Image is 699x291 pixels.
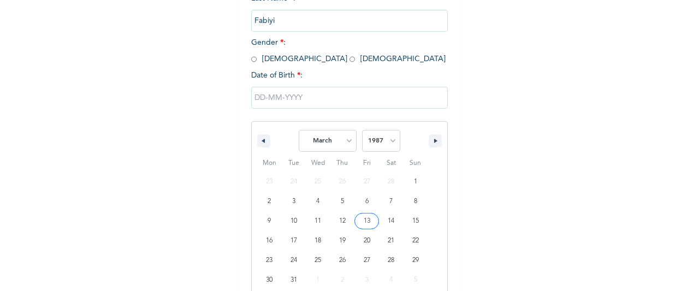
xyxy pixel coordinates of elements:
span: 12 [339,211,346,231]
span: 2 [268,192,271,211]
span: Tue [282,155,306,172]
button: 23 [257,251,282,270]
button: 10 [282,211,306,231]
button: 8 [403,192,428,211]
button: 22 [403,231,428,251]
span: Wed [306,155,330,172]
button: 5 [330,192,355,211]
span: Sat [379,155,404,172]
button: 13 [354,211,379,231]
button: 2 [257,192,282,211]
span: Sun [403,155,428,172]
span: 22 [412,231,419,251]
input: DD-MM-YYYY [251,87,448,109]
button: 6 [354,192,379,211]
span: Fri [354,155,379,172]
span: 26 [339,251,346,270]
button: 17 [282,231,306,251]
button: 1 [403,172,428,192]
span: 23 [266,251,273,270]
span: 29 [412,251,419,270]
button: 18 [306,231,330,251]
button: 7 [379,192,404,211]
button: 20 [354,231,379,251]
button: 3 [282,192,306,211]
button: 28 [379,251,404,270]
button: 14 [379,211,404,231]
span: 3 [292,192,295,211]
button: 27 [354,251,379,270]
span: 20 [364,231,370,251]
button: 31 [282,270,306,290]
span: 14 [388,211,394,231]
span: 16 [266,231,273,251]
button: 4 [306,192,330,211]
span: 11 [315,211,321,231]
span: 1 [414,172,417,192]
span: 31 [291,270,297,290]
span: 21 [388,231,394,251]
button: 12 [330,211,355,231]
span: 15 [412,211,419,231]
button: 19 [330,231,355,251]
button: 21 [379,231,404,251]
span: 8 [414,192,417,211]
span: 30 [266,270,273,290]
button: 25 [306,251,330,270]
button: 11 [306,211,330,231]
input: Enter your last name [251,10,448,32]
button: 16 [257,231,282,251]
span: 28 [388,251,394,270]
span: 18 [315,231,321,251]
span: 24 [291,251,297,270]
span: 27 [364,251,370,270]
span: 6 [365,192,369,211]
span: 19 [339,231,346,251]
button: 26 [330,251,355,270]
button: 29 [403,251,428,270]
span: 4 [316,192,319,211]
span: Gender : [DEMOGRAPHIC_DATA] [DEMOGRAPHIC_DATA] [251,39,446,63]
span: 7 [389,192,393,211]
button: 9 [257,211,282,231]
span: Date of Birth : [251,70,303,81]
span: Mon [257,155,282,172]
span: 17 [291,231,297,251]
button: 15 [403,211,428,231]
button: 30 [257,270,282,290]
button: 24 [282,251,306,270]
span: 9 [268,211,271,231]
span: 5 [341,192,344,211]
span: 10 [291,211,297,231]
span: 25 [315,251,321,270]
span: 13 [364,211,370,231]
span: Thu [330,155,355,172]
